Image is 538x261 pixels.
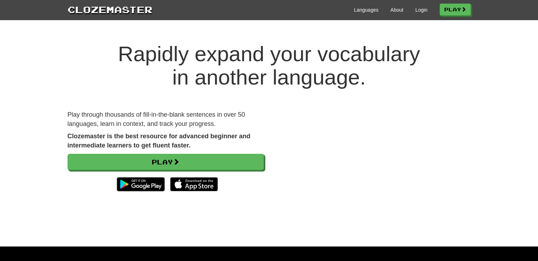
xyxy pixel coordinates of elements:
p: Play through thousands of fill-in-the-blank sentences in over 50 languages, learn in context, and... [68,110,264,128]
a: Play [68,154,264,170]
a: Clozemaster [68,3,152,16]
a: About [391,6,404,13]
strong: Clozemaster is the best resource for advanced beginner and intermediate learners to get fluent fa... [68,133,250,149]
img: Get it on Google Play [113,174,168,195]
a: Login [415,6,427,13]
a: Play [440,4,471,16]
img: Download_on_the_App_Store_Badge_US-UK_135x40-25178aeef6eb6b83b96f5f2d004eda3bffbb37122de64afbaef7... [170,177,218,191]
a: Languages [354,6,378,13]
